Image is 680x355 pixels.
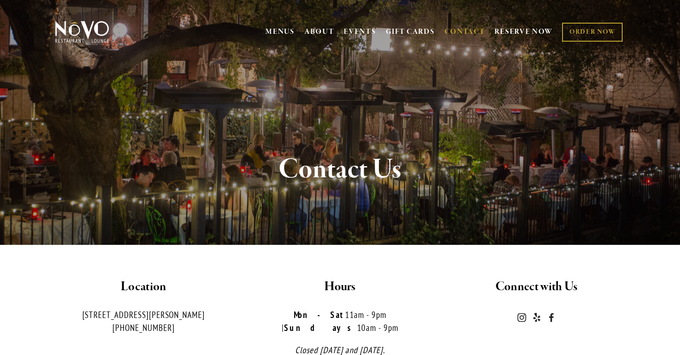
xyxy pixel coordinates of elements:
[278,152,402,187] strong: Contact Us
[250,277,431,297] h2: Hours
[250,308,431,335] p: 11am - 9pm | 10am - 9pm
[547,313,556,322] a: Novo Restaurant and Lounge
[445,23,485,41] a: CONTACT
[386,23,435,41] a: GIFT CARDS
[532,313,541,322] a: Yelp
[294,309,345,320] strong: Mon-Sat
[266,27,295,37] a: MENUS
[562,23,623,42] a: ORDER NOW
[53,277,234,297] h2: Location
[495,23,553,41] a: RESERVE NOW
[53,20,111,44] img: Novo Restaurant &amp; Lounge
[304,27,334,37] a: ABOUT
[53,308,234,335] p: [STREET_ADDRESS][PERSON_NAME] [PHONE_NUMBER]
[517,313,526,322] a: Instagram
[284,322,357,333] strong: Sundays
[446,277,627,297] h2: Connect with Us
[344,27,376,37] a: EVENTS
